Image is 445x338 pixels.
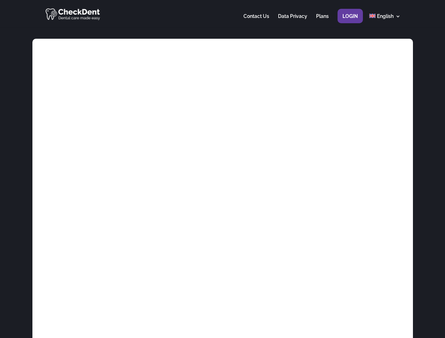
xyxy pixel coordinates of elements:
[278,14,307,27] a: Data Privacy
[369,14,401,27] a: English
[243,14,269,27] a: Contact Us
[316,14,329,27] a: Plans
[377,13,394,19] span: English
[45,7,101,21] img: CheckDent AI
[342,14,358,27] a: Login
